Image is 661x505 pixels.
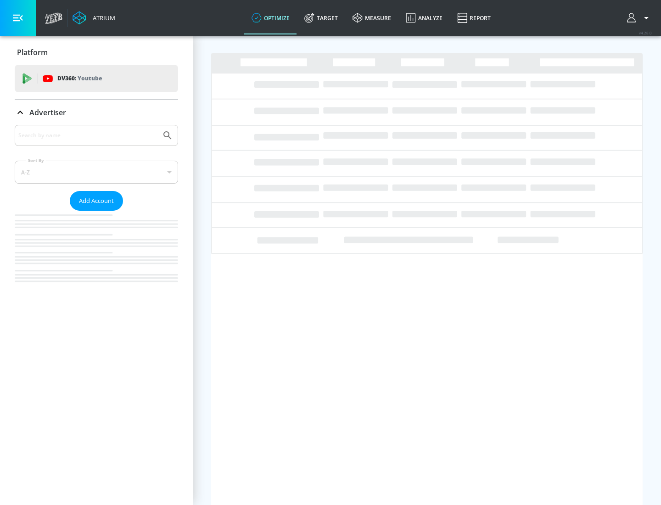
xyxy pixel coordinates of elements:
div: Atrium [89,14,115,22]
p: Advertiser [29,107,66,118]
p: Platform [17,47,48,57]
button: Add Account [70,191,123,211]
div: Platform [15,39,178,65]
p: Youtube [78,73,102,83]
span: v 4.28.0 [639,30,652,35]
span: Add Account [79,196,114,206]
nav: list of Advertiser [15,211,178,300]
a: Atrium [73,11,115,25]
a: Report [450,1,498,34]
div: Advertiser [15,125,178,300]
div: A-Z [15,161,178,184]
a: Target [297,1,345,34]
p: DV360: [57,73,102,84]
label: Sort By [26,157,46,163]
a: Analyze [398,1,450,34]
input: Search by name [18,129,157,141]
a: measure [345,1,398,34]
div: Advertiser [15,100,178,125]
a: optimize [244,1,297,34]
div: DV360: Youtube [15,65,178,92]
